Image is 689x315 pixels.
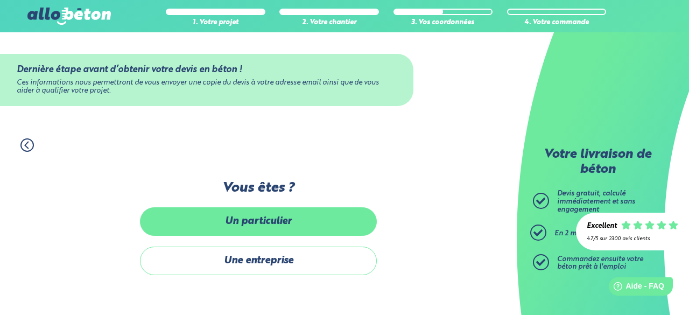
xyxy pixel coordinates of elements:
div: Ces informations nous permettront de vous envoyer une copie du devis à votre adresse email ainsi ... [17,79,397,95]
div: 2. Votre chantier [279,19,379,27]
iframe: Help widget launcher [593,273,677,303]
p: Votre livraison de béton [536,148,659,177]
span: Commandez ensuite votre béton prêt à l'emploi [557,256,643,271]
div: Dernière étape avant d’obtenir votre devis en béton ! [17,65,397,75]
div: 4.7/5 sur 2300 avis clients [587,236,678,242]
label: Vous êtes ? [140,180,377,196]
div: 4. Votre commande [507,19,607,27]
label: Une entreprise [140,247,377,275]
span: En 2 minutes top chrono [554,230,635,237]
span: Devis gratuit, calculé immédiatement et sans engagement [557,190,635,213]
label: Un particulier [140,207,377,236]
img: allobéton [27,8,110,25]
div: 3. Vos coordonnées [393,19,493,27]
div: 1. Votre projet [166,19,265,27]
div: Excellent [587,222,617,230]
